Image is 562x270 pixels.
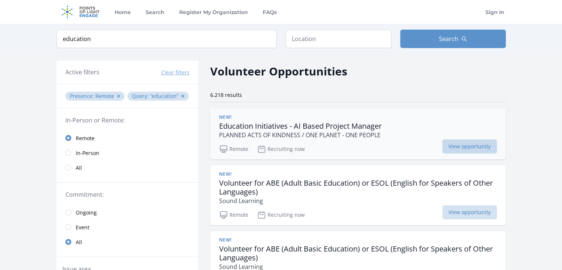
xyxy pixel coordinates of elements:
span: All [76,164,82,172]
a: New! Volunteer for ABE (Adult Basic Education) or ESOL (English for Speakers of Other Languages) ... [210,165,506,225]
p: PLANNED ACTS OF KINDNESS / ONE PLANET - ONE PEOPLE [219,131,382,139]
button: Search [400,30,506,48]
span: All [76,239,82,246]
input: Keyword [57,30,277,48]
button: Clear filters [161,69,190,76]
p: Recruiting now [257,145,305,153]
span: Presence : [70,92,95,99]
span: New! [219,237,232,243]
h3: Volunteer for ABE (Adult Basic Education) or ESOL (English for Speakers of Other Languages) [219,179,497,196]
input: Location [286,30,391,48]
p: Remote [219,210,248,219]
span: Query : [132,92,150,99]
span: Search [439,34,458,43]
span: Remote [95,92,114,99]
span: View opportunity [442,205,497,219]
h3: Volunteer for ABE (Adult Basic Education) or ESOL (English for Speakers of Other Languages) [219,244,497,262]
h3: Active filters [65,68,99,77]
a: All [57,160,198,175]
span: 6.218 results [210,91,242,98]
a: Event [57,220,198,234]
h3: Education Initiatives - AI Based Project Manager [219,122,382,131]
p: Recruiting now [257,210,305,219]
span: View opportunity [442,139,497,153]
span: New! [219,171,232,177]
a: All [57,234,198,249]
span: Ongoing [76,209,97,216]
button: ✕ [181,92,185,100]
a: Remote [57,131,198,145]
legend: Commitment: [65,190,190,199]
span: New! [219,114,232,120]
p: Remote [219,145,248,153]
a: In-Person [57,145,198,160]
a: Ongoing [57,205,198,220]
p: Sound Learning [219,196,497,205]
legend: In-Person or Remote: [65,116,190,125]
button: ✕ [116,92,121,100]
a: New! Education Initiatives - AI Based Project Manager PLANNED ACTS OF KINDNESS / ONE PLANET - ONE... [210,108,506,159]
q: education [150,92,178,99]
h2: Volunteer Opportunities [210,63,347,80]
span: Remote [76,135,95,142]
span: Event [76,224,89,231]
span: In-Person [76,149,99,157]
